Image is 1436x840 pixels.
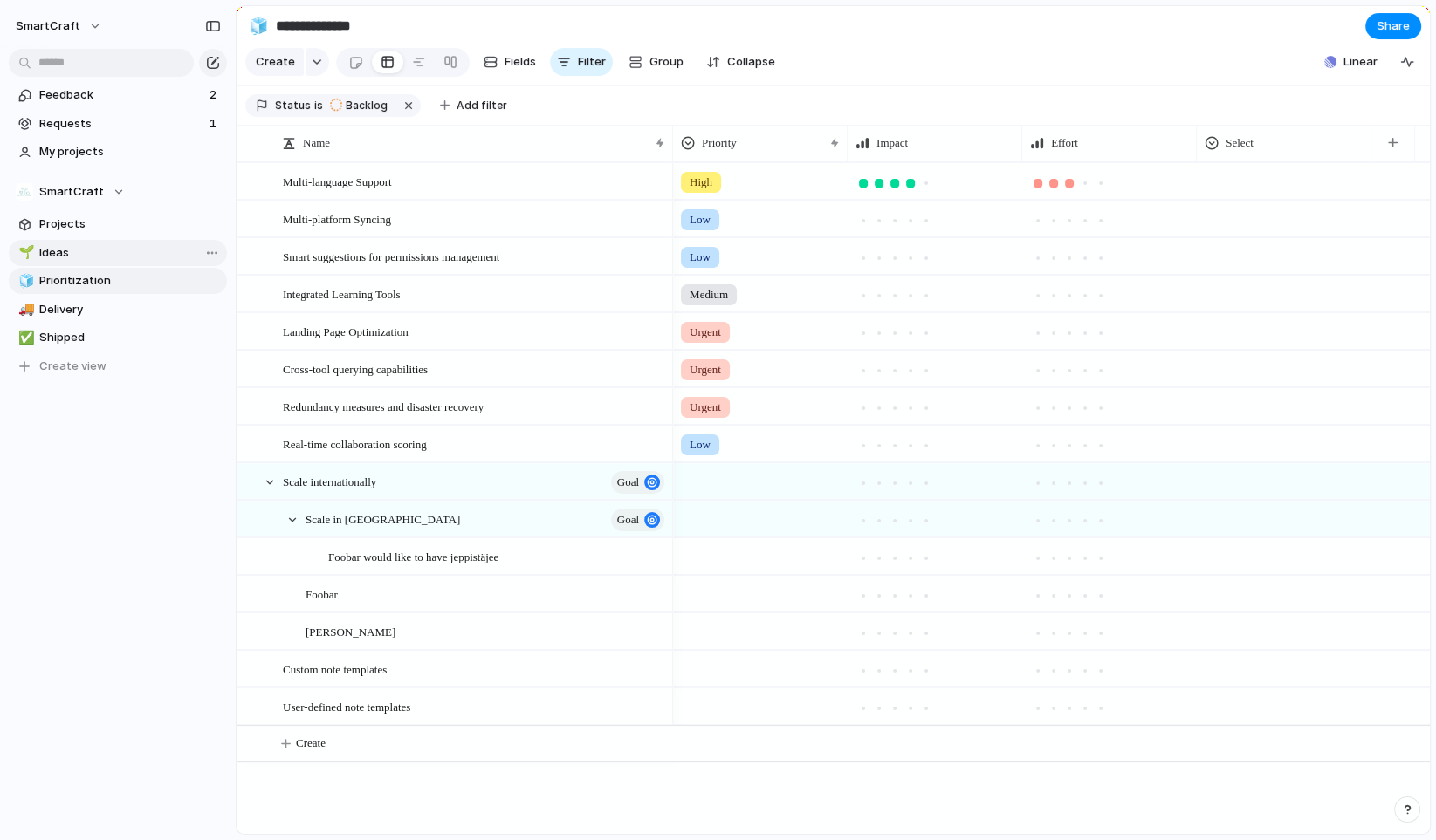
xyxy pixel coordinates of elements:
[328,546,498,566] span: Foobar would like to have jeppistäjee
[16,244,33,262] button: 🌱
[699,48,782,76] button: Collapse
[283,171,392,191] span: Multi-language Support
[39,215,221,233] span: Projects
[617,470,639,495] span: Goal
[9,240,227,266] a: 🌱Ideas
[690,399,721,416] span: Urgent
[39,301,221,318] span: Delivery
[249,14,268,38] div: 🧊
[1365,13,1421,39] button: Share
[283,434,427,454] span: Real-time collaboration scoring
[283,396,484,416] span: Redundancy measures and disaster recovery
[690,211,711,229] span: Low
[314,98,323,113] span: is
[690,286,728,304] span: Medium
[39,329,221,346] span: Shipped
[578,53,606,71] span: Filter
[611,509,664,531] button: Goal
[283,283,401,304] span: Integrated Learning Tools
[690,324,721,341] span: Urgent
[617,508,639,532] span: Goal
[283,659,387,679] span: Custom note templates
[1051,134,1078,152] span: Effort
[39,115,204,133] span: Requests
[16,272,33,290] button: 🧊
[876,134,908,152] span: Impact
[245,48,304,76] button: Create
[39,183,104,201] span: SmartCraft
[9,139,227,165] a: My projects
[649,53,684,71] span: Group
[9,353,227,379] button: Create view
[283,246,499,266] span: Smart suggestions for permissions management
[39,244,221,262] span: Ideas
[505,53,536,71] span: Fields
[39,86,204,104] span: Feedback
[325,96,398,115] button: Backlog
[702,134,737,152] span: Priority
[283,471,376,491] span: Scale internationally
[1343,53,1378,71] span: Linear
[306,621,395,641] span: [PERSON_NAME]
[244,12,272,40] button: 🧊
[311,96,326,115] button: is
[8,12,111,40] button: SmartCraft
[275,98,311,113] span: Status
[306,509,460,529] span: Scale in [GEOGRAPHIC_DATA]
[18,328,31,348] div: ✅
[690,361,721,379] span: Urgent
[9,324,227,351] a: ✅Shipped
[16,301,33,318] button: 🚚
[1317,49,1384,75] button: Linear
[1377,17,1410,35] span: Share
[18,242,31,263] div: 🌱
[18,271,31,291] div: 🧊
[296,734,326,752] span: Create
[346,98,388,113] span: Backlog
[690,249,711,266] span: Low
[9,211,227,237] a: Projects
[306,584,338,604] span: Foobar
[9,297,227,323] a: 🚚Delivery
[39,272,221,290] span: Prioritization
[429,93,518,118] button: Add filter
[283,321,409,341] span: Landing Page Optimization
[611,471,664,494] button: Goal
[210,86,220,104] span: 2
[283,696,410,716] span: User-defined note templates
[283,359,428,379] span: Cross-tool querying capabilities
[1226,134,1254,152] span: Select
[9,179,227,205] button: SmartCraft
[477,48,543,76] button: Fields
[18,299,31,319] div: 🚚
[620,48,692,76] button: Group
[16,17,80,35] span: SmartCraft
[303,134,330,152] span: Name
[690,174,712,191] span: High
[210,115,220,133] span: 1
[550,48,613,76] button: Filter
[727,53,775,71] span: Collapse
[9,111,227,137] a: Requests1
[39,143,221,160] span: My projects
[9,82,227,108] a: Feedback2
[16,329,33,346] button: ✅
[283,208,391,229] span: Multi-platform Syncing
[457,98,507,113] span: Add filter
[9,268,227,294] a: 🧊Prioritization
[39,358,106,375] span: Create view
[256,53,295,71] span: Create
[690,436,711,454] span: Low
